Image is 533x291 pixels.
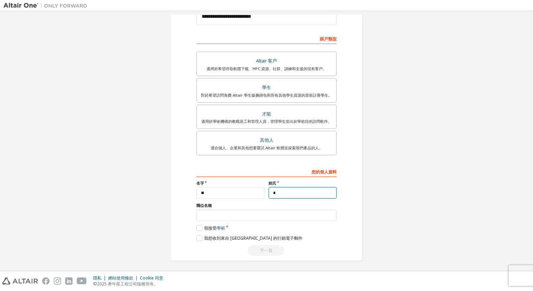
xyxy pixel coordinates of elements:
[196,33,337,44] div: 賬戶類型
[77,277,87,285] img: youtube.svg
[65,277,73,285] img: linkedin.svg
[201,119,332,124] div: 適用於學術機構的教職員工和管理人員，管理學生並出於學術目的訪問軟件。
[97,281,158,287] font: 2025 牽牛星工程公司版權所有。
[196,166,337,177] div: 您的個人資料
[217,225,225,231] a: 學術
[201,56,332,66] div: Altair 客戶
[201,92,332,98] div: 對於希望訪問免費 Altair 學生版捆綁包和所有其他學生資源的當前註冊學生。
[201,83,332,92] div: 學生
[3,2,91,9] img: 牽牛星一號
[196,225,225,231] label: 我接受
[2,277,38,285] img: altair_logo.svg
[93,275,108,281] div: 隱私
[196,203,337,208] label: 職位名稱
[196,180,264,186] label: 名字
[201,135,332,145] div: 其他人
[201,109,332,119] div: 才能
[93,281,167,287] p: ©
[201,145,332,151] div: 適合個人、企業和其他想要嘗試 Altair 軟體並探索我們產品的人。
[42,277,50,285] img: facebook.svg
[196,235,302,241] label: 我想收到來自 [GEOGRAPHIC_DATA] 的行銷電子郵件
[140,275,167,281] div: Cookie 同意
[196,245,337,256] div: Read and acccept EULA to continue
[54,277,61,285] img: instagram.svg
[269,180,337,186] label: 姓氏
[201,66,332,72] div: 適用於希望存取軟體下載、HPC 資源、社群、訓練和支援的現有客戶。
[108,275,140,281] div: 網站使用條款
